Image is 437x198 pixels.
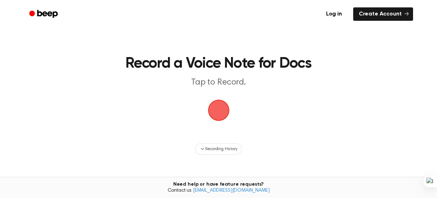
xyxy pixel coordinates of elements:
a: Beep [24,7,64,21]
button: Recording History [195,143,242,155]
img: Beep Logo [208,100,229,121]
p: Tap to Record. [83,77,354,88]
a: [EMAIL_ADDRESS][DOMAIN_NAME] [193,188,270,193]
a: Log in [319,6,349,22]
a: Create Account [353,7,413,21]
span: Contact us [4,188,433,194]
span: Recording History [205,146,237,152]
h1: Record a Voice Note for Docs [76,56,361,71]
